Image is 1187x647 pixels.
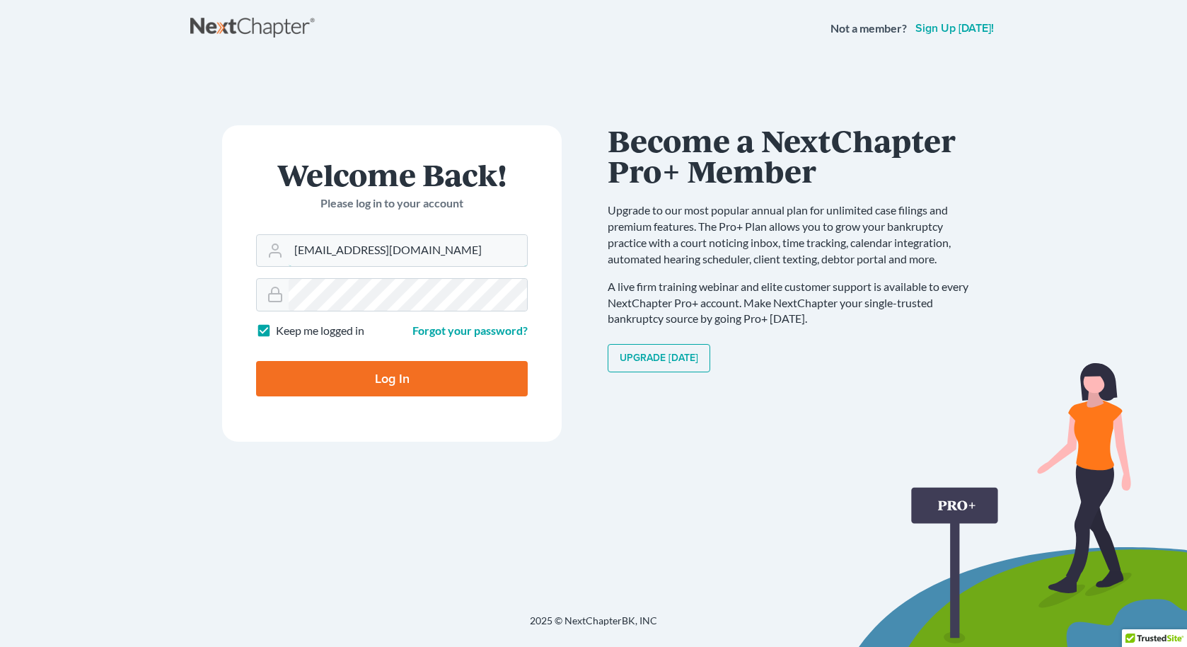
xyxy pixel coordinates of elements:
[412,323,528,337] a: Forgot your password?
[608,344,710,372] a: Upgrade [DATE]
[256,159,528,190] h1: Welcome Back!
[608,279,983,328] p: A live firm training webinar and elite customer support is available to every NextChapter Pro+ ac...
[289,235,527,266] input: Email Address
[256,361,528,396] input: Log In
[256,195,528,212] p: Please log in to your account
[276,323,364,339] label: Keep me logged in
[608,202,983,267] p: Upgrade to our most popular annual plan for unlimited case filings and premium features. The Pro+...
[608,125,983,185] h1: Become a NextChapter Pro+ Member
[913,23,997,34] a: Sign up [DATE]!
[830,21,907,37] strong: Not a member?
[190,614,997,639] div: 2025 © NextChapterBK, INC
